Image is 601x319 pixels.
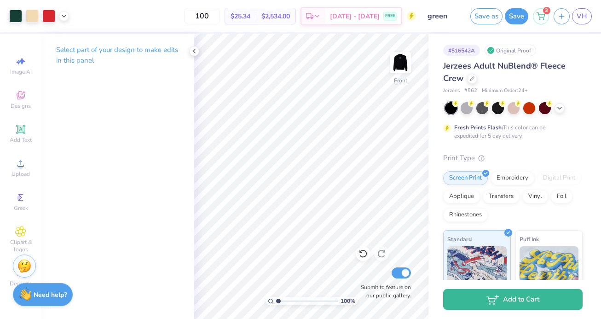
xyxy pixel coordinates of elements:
div: Transfers [483,190,520,203]
span: 100 % [341,297,355,305]
div: Rhinestones [443,208,488,222]
span: Puff Ink [520,234,539,244]
span: Decorate [10,280,32,287]
div: Original Proof [485,45,536,56]
span: Greek [14,204,28,212]
button: Save as [470,8,503,24]
span: [DATE] - [DATE] [330,12,380,21]
button: Save [505,8,528,24]
div: Applique [443,190,480,203]
div: Vinyl [522,190,548,203]
img: Front [391,53,410,72]
span: # 562 [464,87,477,95]
a: VH [572,8,592,24]
span: 3 [543,7,550,14]
button: Add to Cart [443,289,583,310]
span: Clipart & logos [5,238,37,253]
span: VH [577,11,587,22]
div: Screen Print [443,171,488,185]
span: Image AI [10,68,32,75]
div: # 516542A [443,45,480,56]
span: Designs [11,102,31,110]
p: Select part of your design to make edits in this panel [56,45,179,66]
span: Add Text [10,136,32,144]
div: Digital Print [537,171,582,185]
span: Standard [447,234,472,244]
strong: Fresh Prints Flash: [454,124,503,131]
img: Puff Ink [520,246,579,292]
strong: Need help? [34,290,67,299]
input: – – [184,8,220,24]
span: Jerzees [443,87,460,95]
span: $25.34 [231,12,250,21]
div: Foil [551,190,572,203]
span: Minimum Order: 24 + [482,87,528,95]
input: Untitled Design [421,7,466,25]
span: $2,534.00 [261,12,290,21]
div: Print Type [443,153,583,163]
div: This color can be expedited for 5 day delivery. [454,123,567,140]
img: Standard [447,246,507,292]
label: Submit to feature on our public gallery. [356,283,411,300]
span: FREE [385,13,395,19]
span: Jerzees Adult NuBlend® Fleece Crew [443,60,566,84]
span: Upload [12,170,30,178]
div: Embroidery [491,171,534,185]
div: Front [394,76,407,85]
